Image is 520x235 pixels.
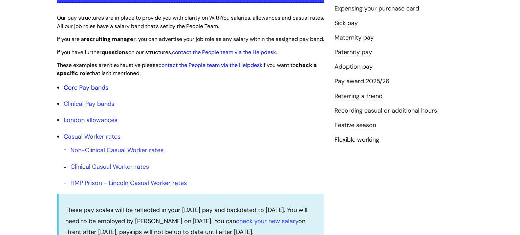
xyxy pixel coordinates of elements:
[334,121,376,130] a: Festive season
[334,4,419,13] a: Expensing your purchase card
[102,49,128,56] strong: questions
[172,49,276,56] a: contact the People team via the Helpdesk
[70,179,187,187] a: HMP Prison - Lincoln Casual Worker rates
[64,84,108,92] a: Core Pay bands
[57,36,324,43] span: If you are a , you can advertise your job role as any salary within the assigned pay band.
[334,107,437,115] a: Recording casual or additional hours
[158,62,262,69] a: contact the People team via the Helpdesk
[57,49,277,56] span: If you have further on our structures, .
[84,36,136,43] strong: recruiting manager
[334,33,374,42] a: Maternity pay
[57,14,324,30] span: Our pay structures are in place to provide you with clarity on WithYou salaries, allowances and c...
[70,163,149,171] a: Clinical Casual Worker rates
[64,100,114,108] a: Clinical Pay bands
[64,133,121,141] a: Casual Worker rates
[334,77,389,86] a: Pay award 2025/26
[334,63,373,71] a: Adoption pay
[334,48,372,57] a: Paternity pay
[236,217,298,225] a: check your new salary
[334,92,383,101] a: Referring a friend
[64,116,117,124] a: London allowances
[70,146,164,154] a: Non-Clinical Casual Worker rates
[334,136,379,144] a: Flexible working
[334,19,358,28] a: Sick pay
[57,62,317,77] span: These examples aren't exhaustive please if you want to that isn't mentioned.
